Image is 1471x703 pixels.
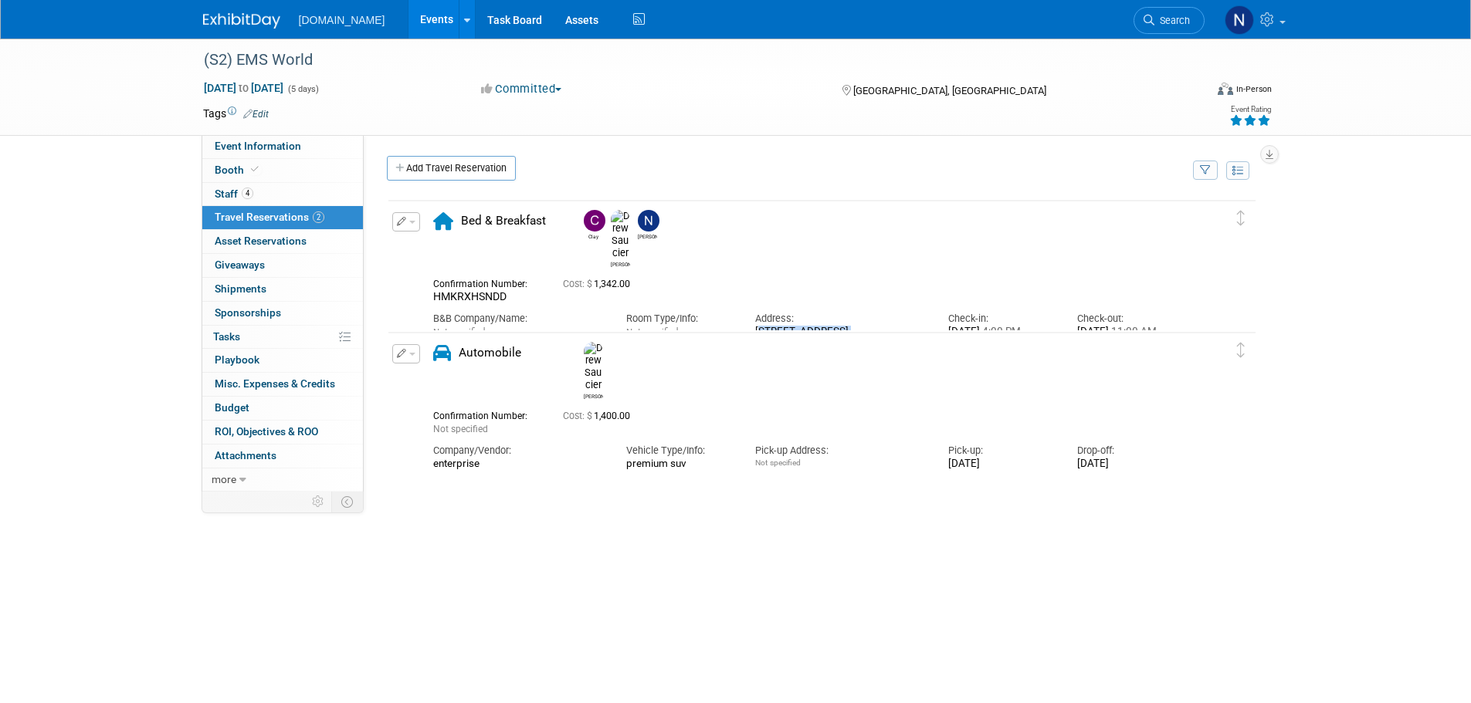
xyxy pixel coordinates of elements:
div: [DATE] [948,458,1054,471]
img: ExhibitDay [203,13,280,29]
a: Shipments [202,278,363,301]
button: Committed [476,81,568,97]
a: Search [1134,7,1205,34]
span: Cost: $ [563,411,594,421]
div: Company/Vendor: [433,444,603,458]
div: Drew Saucier [607,210,634,268]
a: Add Travel Reservation [387,156,516,181]
div: Check-out: [1077,312,1183,326]
i: Booth reservation complete [251,165,259,174]
span: Booth [215,164,262,176]
span: 2 [313,211,324,223]
div: Clay Terry [584,232,603,240]
div: Room Type/Info: [626,312,732,326]
img: Nicholas Fischer [638,210,659,232]
div: Vehicle Type/Info: [626,444,732,458]
span: Not specified [433,326,485,337]
span: more [212,473,236,485]
div: In-Person [1235,83,1272,95]
span: ROI, Objectives & ROO [215,425,318,438]
div: Clay Terry [580,210,607,240]
div: Drop-off: [1077,444,1183,458]
span: Not specified [755,458,801,467]
img: Format-Inperson.png [1218,83,1233,95]
i: Filter by Traveler [1200,166,1211,176]
a: Staff4 [202,183,363,206]
div: [DATE] [948,326,1054,339]
a: ROI, Objectives & ROO [202,421,363,444]
span: 4 [242,188,253,199]
div: Nicholas Fischer [634,210,661,240]
a: Event Information [202,135,363,158]
span: HMKRXHSNDD [433,290,507,302]
span: 1,400.00 [563,411,636,421]
div: Nicholas Fischer [638,232,657,240]
span: Search [1154,15,1190,26]
span: [GEOGRAPHIC_DATA], [GEOGRAPHIC_DATA] [853,85,1046,96]
i: Automobile [433,344,451,362]
span: 11:00 AM [1109,326,1157,337]
span: Bed & Breakfast [461,214,546,228]
div: Event Rating [1229,106,1271,113]
span: [DATE] [DATE] [203,81,284,95]
div: Drew Saucier [611,259,630,268]
div: Confirmation Number: [433,406,540,422]
a: Asset Reservations [202,230,363,253]
span: to [236,82,251,94]
span: [DOMAIN_NAME] [299,14,385,26]
div: Check-in: [948,312,1054,326]
img: Drew Saucier [611,210,630,259]
img: Clay Terry [584,210,605,232]
div: Drew Saucier [584,391,603,400]
span: 1,342.00 [563,279,636,289]
span: Asset Reservations [215,235,307,247]
img: Drew Saucier [584,342,603,391]
a: Booth [202,159,363,182]
div: [DATE] [1077,326,1183,339]
a: Budget [202,397,363,420]
div: Event Format [1113,80,1273,103]
a: Playbook [202,349,363,372]
span: Budget [215,401,249,414]
div: (S2) EMS World [198,46,1181,74]
div: premium suv [626,458,732,470]
span: Not specified [433,424,488,434]
a: Travel Reservations2 [202,206,363,229]
span: Attachments [215,449,276,461]
a: Edit [243,109,269,120]
i: Bed & Breakfast [433,212,453,230]
a: Tasks [202,326,363,349]
span: Playbook [215,353,259,366]
div: [STREET_ADDRESS] [GEOGRAPHIC_DATA], IN 46225 [755,326,925,352]
span: Automobile [459,346,521,360]
a: Sponsorships [202,302,363,325]
span: Travel Reservations [215,211,324,223]
div: Pick-up Address: [755,444,925,458]
a: Misc. Expenses & Credits [202,373,363,396]
span: Not specified [626,326,678,337]
td: Tags [203,106,269,121]
td: Toggle Event Tabs [331,492,363,512]
i: Click and drag to move item [1237,211,1245,226]
span: Misc. Expenses & Credits [215,377,335,390]
div: [DATE] [1077,458,1183,471]
div: enterprise [433,458,603,471]
span: Giveaways [215,259,265,271]
div: Drew Saucier [580,342,607,400]
span: (5 days) [286,84,319,94]
div: Pick-up: [948,444,1054,458]
div: Address: [755,312,925,326]
span: Shipments [215,282,266,295]
a: Giveaways [202,254,363,277]
div: Confirmation Number: [433,274,540,290]
a: Attachments [202,444,363,468]
span: Cost: $ [563,279,594,289]
td: Personalize Event Tab Strip [305,492,332,512]
i: Click and drag to move item [1237,343,1245,358]
span: 4:00 PM [980,326,1021,337]
a: more [202,468,363,492]
span: Staff [215,188,253,200]
span: Sponsorships [215,306,281,319]
span: Event Information [215,140,301,152]
div: B&B Company/Name: [433,312,603,326]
